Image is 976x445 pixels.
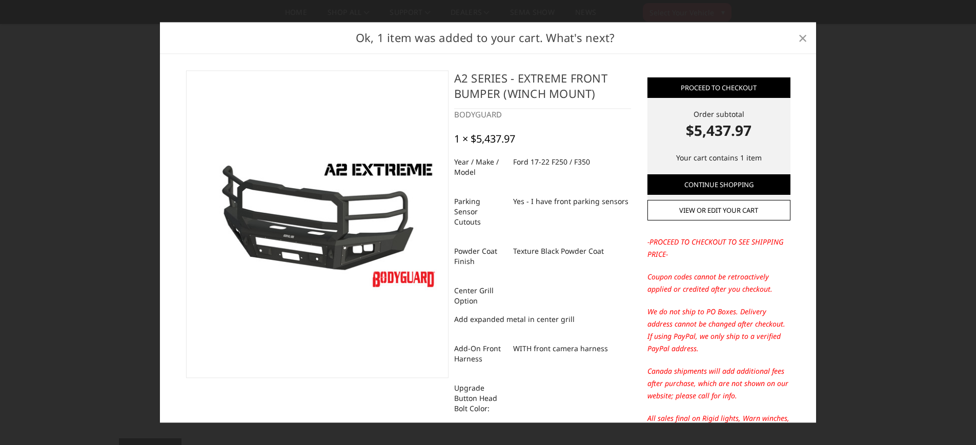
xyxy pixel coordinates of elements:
div: BODYGUARD [454,109,631,120]
dt: Add-On Front Harness [454,339,505,368]
div: Order subtotal [647,109,790,141]
dd: Texture Black Powder Coat [513,242,604,260]
dd: Black Oxide Stainless Button-Head Bolts [454,418,592,436]
span: × [798,27,807,49]
a: Continue Shopping [647,174,790,195]
dd: Yes - I have front parking sensors [513,192,628,211]
dd: WITH front camera harness [513,339,608,358]
h4: A2 Series - Extreme Front Bumper (winch mount) [454,70,631,109]
p: -PROCEED TO CHECKOUT TO SEE SHIPPING PRICE- [647,236,790,261]
p: Coupon codes cannot be retroactively applied or credited after you checkout. [647,271,790,296]
p: Your cart contains 1 item [647,152,790,164]
a: Close [795,30,811,46]
strong: $5,437.97 [647,119,790,141]
dt: Powder Coat Finish [454,242,505,271]
h2: Ok, 1 item was added to your cart. What's next? [176,29,795,46]
a: View or edit your cart [647,200,790,221]
dd: Ford 17-22 F250 / F350 [513,153,590,171]
dt: Year / Make / Model [454,153,505,181]
p: Canada shipments will add additional fees after purchase, which are not shown on our website; ple... [647,366,790,402]
div: 1 × $5,437.97 [454,133,515,145]
dt: Center Grill Option [454,281,505,310]
p: We do not ship to PO Boxes. Delivery address cannot be changed after checkout. If using PayPal, w... [647,306,790,355]
dd: Add expanded metal in center grill [454,310,575,329]
img: A2 Series - Extreme Front Bumper (winch mount) [192,153,443,294]
p: All sales final on Rigid lights, Warn winches, other accessories, & apparel. [647,413,790,437]
a: Proceed to checkout [647,77,790,98]
dt: Upgrade Button Head Bolt Color: [454,379,505,418]
dt: Parking Sensor Cutouts [454,192,505,231]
